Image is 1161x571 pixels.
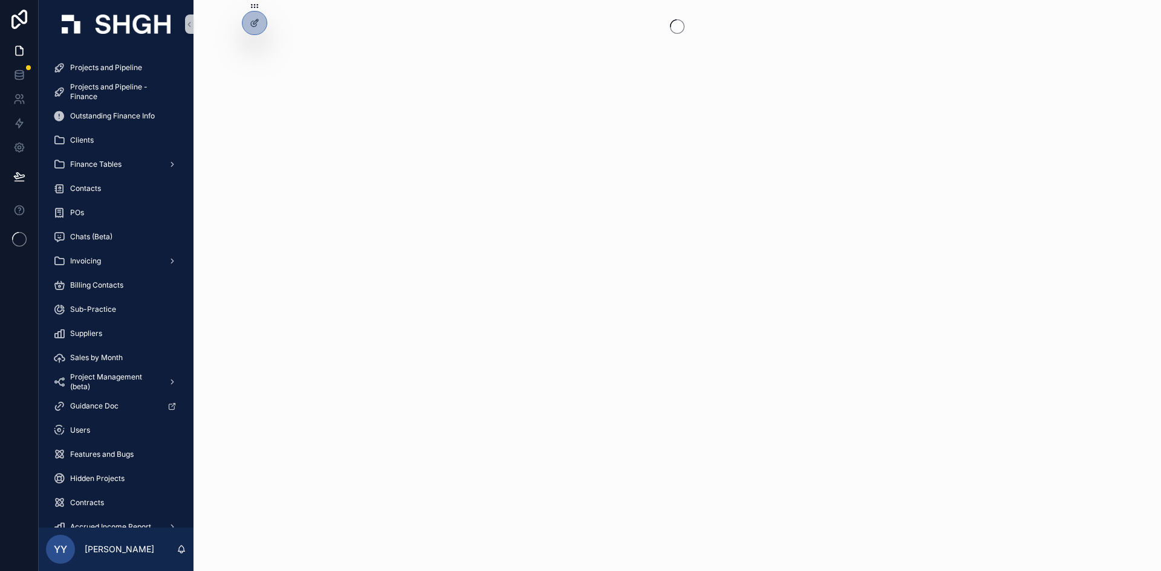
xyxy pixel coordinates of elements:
[39,48,193,527] div: scrollable content
[46,226,186,248] a: Chats (Beta)
[46,202,186,224] a: POs
[70,401,119,411] span: Guidance Doc
[46,468,186,489] a: Hidden Projects
[62,15,171,34] img: App logo
[46,444,186,465] a: Features and Bugs
[70,256,101,266] span: Invoicing
[70,353,123,363] span: Sales by Month
[70,111,155,121] span: Outstanding Finance Info
[70,82,174,102] span: Projects and Pipeline - Finance
[70,425,90,435] span: Users
[46,347,186,369] a: Sales by Month
[70,160,122,169] span: Finance Tables
[46,250,186,272] a: Invoicing
[46,178,186,199] a: Contacts
[70,498,104,508] span: Contracts
[85,543,154,555] p: [PERSON_NAME]
[70,280,123,290] span: Billing Contacts
[70,474,125,483] span: Hidden Projects
[70,184,101,193] span: Contacts
[70,63,142,73] span: Projects and Pipeline
[46,323,186,344] a: Suppliers
[46,371,186,393] a: Project Management (beta)
[70,329,102,338] span: Suppliers
[70,372,158,392] span: Project Management (beta)
[46,105,186,127] a: Outstanding Finance Info
[46,274,186,296] a: Billing Contacts
[46,419,186,441] a: Users
[70,305,116,314] span: Sub-Practice
[46,516,186,538] a: Accrued Income Report
[70,450,134,459] span: Features and Bugs
[70,208,84,218] span: POs
[70,135,94,145] span: Clients
[46,129,186,151] a: Clients
[70,232,112,242] span: Chats (Beta)
[46,492,186,514] a: Contracts
[54,542,67,556] span: YY
[46,57,186,79] a: Projects and Pipeline
[46,153,186,175] a: Finance Tables
[46,395,186,417] a: Guidance Doc
[70,522,151,532] span: Accrued Income Report
[46,298,186,320] a: Sub-Practice
[46,81,186,103] a: Projects and Pipeline - Finance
